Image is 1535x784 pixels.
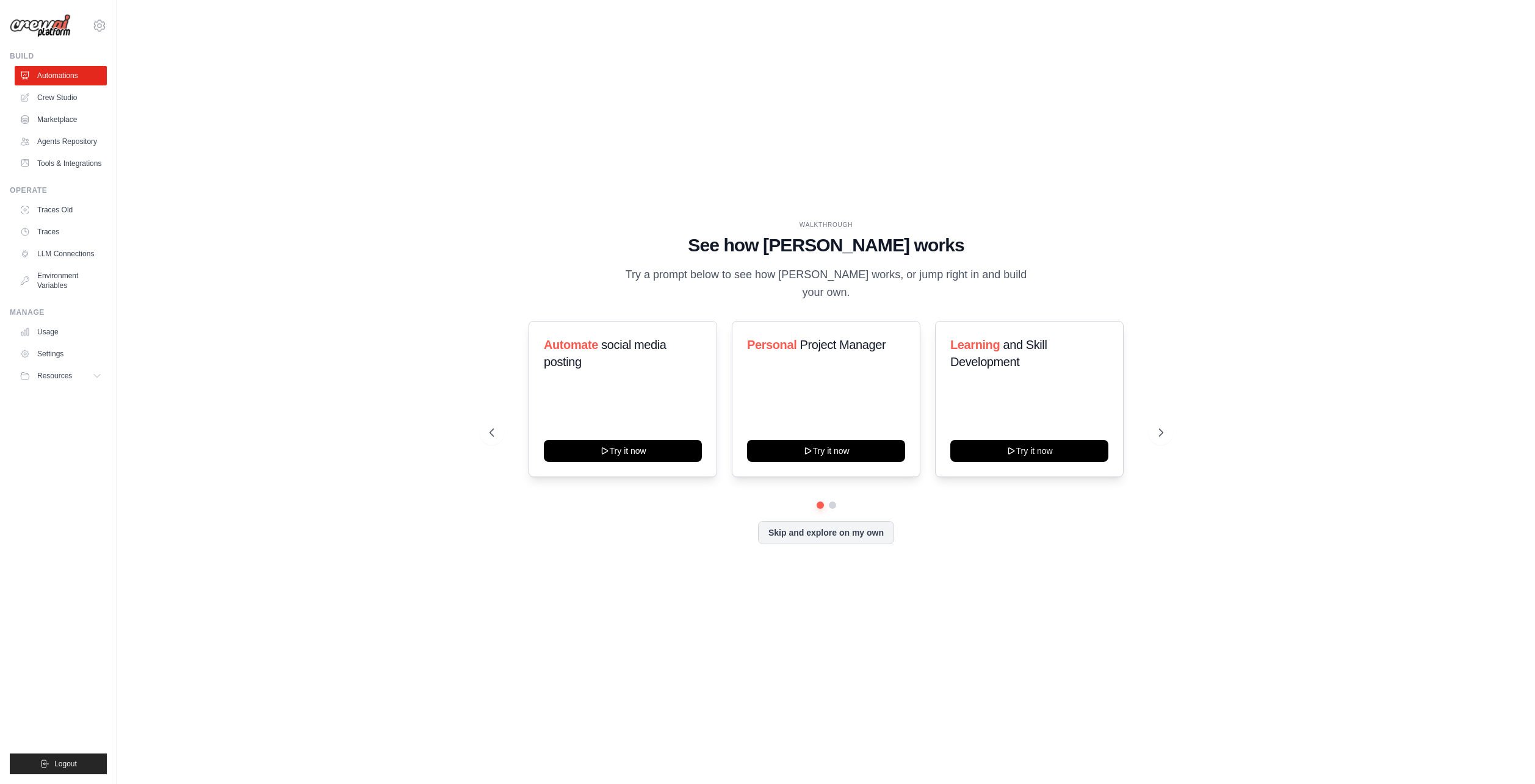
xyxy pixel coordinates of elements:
[747,338,796,351] span: Personal
[950,338,1000,351] span: Learning
[10,753,107,774] button: Logout
[950,440,1108,462] button: Try it now
[15,322,107,342] a: Usage
[10,185,107,195] div: Operate
[621,266,1031,302] p: Try a prompt below to see how [PERSON_NAME] works, or jump right in and build your own.
[15,366,107,386] button: Resources
[758,521,894,544] button: Skip and explore on my own
[800,338,886,351] span: Project Manager
[54,759,77,769] span: Logout
[10,51,107,61] div: Build
[489,234,1163,256] h1: See how [PERSON_NAME] works
[37,371,72,381] span: Resources
[15,110,107,129] a: Marketplace
[15,344,107,364] a: Settings
[489,220,1163,229] div: WALKTHROUGH
[15,244,107,264] a: LLM Connections
[15,66,107,85] a: Automations
[544,338,666,369] span: social media posting
[544,338,598,351] span: Automate
[15,200,107,220] a: Traces Old
[15,154,107,173] a: Tools & Integrations
[747,440,905,462] button: Try it now
[15,132,107,151] a: Agents Repository
[15,222,107,242] a: Traces
[10,14,71,38] img: Logo
[544,440,702,462] button: Try it now
[15,266,107,295] a: Environment Variables
[10,307,107,317] div: Manage
[15,88,107,107] a: Crew Studio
